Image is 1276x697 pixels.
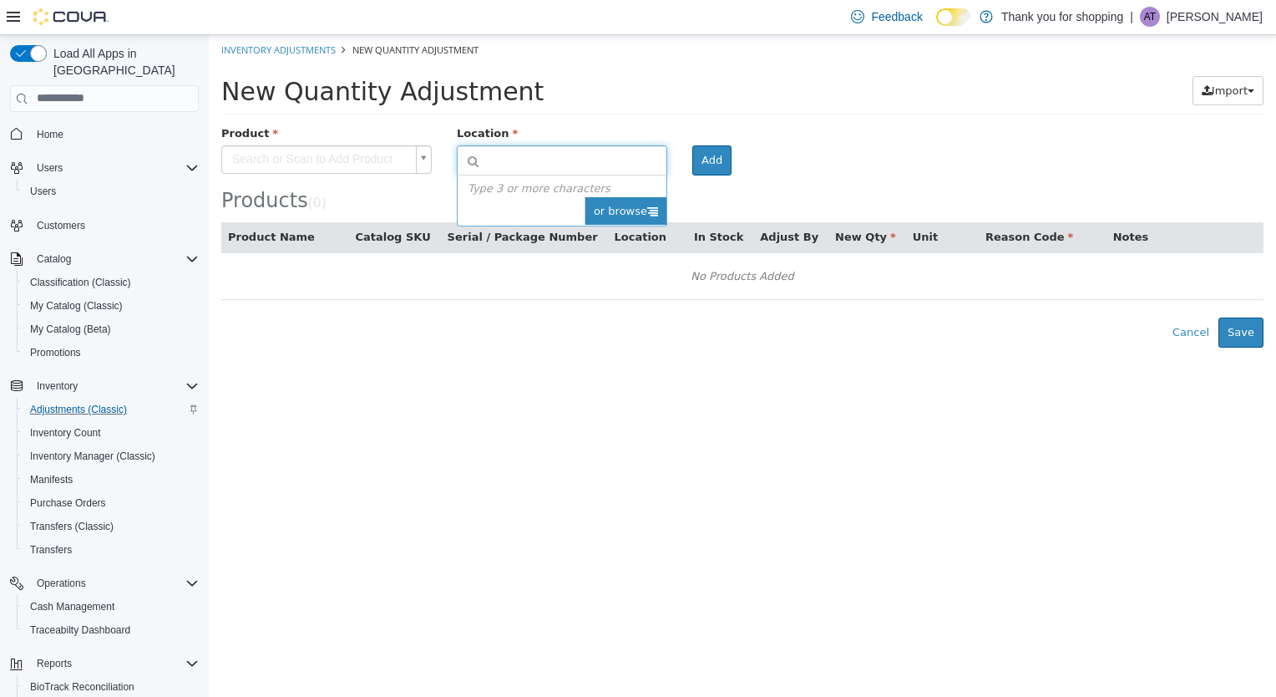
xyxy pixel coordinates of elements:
[30,426,101,440] span: Inventory Count
[23,399,199,420] span: Adjustments (Classic)
[1001,7,1123,27] p: Thank you for shopping
[30,158,69,178] button: Users
[17,318,205,341] button: My Catalog (Beta)
[33,8,109,25] img: Cova
[17,595,205,618] button: Cash Management
[37,161,63,175] span: Users
[23,620,199,640] span: Traceabilty Dashboard
[904,194,943,211] button: Notes
[23,620,137,640] a: Traceabilty Dashboard
[30,376,199,396] span: Inventory
[3,122,205,146] button: Home
[23,399,134,420] a: Adjustments (Classic)
[13,92,69,104] span: Product
[19,194,109,211] button: Product Name
[23,423,199,443] span: Inventory Count
[23,181,199,201] span: Users
[23,677,199,697] span: BioTrack Reconciliation
[3,213,205,237] button: Customers
[13,111,200,138] span: Search or Scan to Add Product
[936,26,937,27] span: Dark Mode
[30,654,78,674] button: Reports
[485,194,538,211] button: In Stock
[17,468,205,491] button: Manifests
[23,319,199,339] span: My Catalog (Beta)
[23,272,138,293] a: Classification (Classic)
[23,296,129,316] a: My Catalog (Classic)
[30,323,111,336] span: My Catalog (Beta)
[30,680,134,694] span: BioTrack Reconciliation
[17,271,205,294] button: Classification (Classic)
[1130,7,1133,27] p: |
[954,282,1010,313] button: Cancel
[30,215,199,236] span: Customers
[37,577,86,590] span: Operations
[30,249,199,269] span: Catalog
[626,196,687,208] span: New Qty
[30,573,199,593] span: Operations
[23,446,162,466] a: Inventory Manager (Classic)
[13,154,99,177] span: Products
[3,247,205,271] button: Catalog
[30,403,127,416] span: Adjustments (Classic)
[23,272,199,293] span: Classification (Classic)
[30,543,72,557] span: Transfers
[484,110,523,140] button: Add
[13,8,127,21] a: Inventory Adjustments
[37,657,72,670] span: Reports
[30,473,73,486] span: Manifests
[30,216,92,236] a: Customers
[17,538,205,562] button: Transfers
[30,158,199,178] span: Users
[23,181,63,201] a: Users
[17,421,205,445] button: Inventory Count
[984,41,1055,71] button: Import
[376,162,458,191] span: or browse
[23,343,199,363] span: Promotions
[1010,282,1055,313] button: Save
[3,374,205,398] button: Inventory
[30,573,93,593] button: Operations
[30,299,123,313] span: My Catalog (Classic)
[37,252,71,266] span: Catalog
[23,540,199,560] span: Transfers
[144,8,270,21] span: New Quantity Adjustment
[17,491,205,515] button: Purchase Orders
[47,45,199,79] span: Load All Apps in [GEOGRAPHIC_DATA]
[777,196,864,208] span: Reason Code
[30,623,130,637] span: Traceabilty Dashboard
[23,229,1044,254] div: No Products Added
[3,652,205,675] button: Reports
[30,276,131,289] span: Classification (Classic)
[23,296,199,316] span: My Catalog (Classic)
[1167,7,1263,27] p: [PERSON_NAME]
[1144,7,1156,27] span: AT
[23,677,141,697] a: BioTrack Reconciliation
[3,156,205,180] button: Users
[23,597,199,617] span: Cash Management
[30,346,81,359] span: Promotions
[17,515,205,538] button: Transfers (Classic)
[30,249,78,269] button: Catalog
[13,110,223,139] a: Search or Scan to Add Product
[17,618,205,642] button: Traceabilty Dashboard
[30,520,114,533] span: Transfers (Classic)
[37,219,85,232] span: Customers
[1140,7,1160,27] div: Alfred Torres
[23,516,120,537] a: Transfers (Classic)
[30,185,56,198] span: Users
[936,8,971,26] input: Dark Mode
[704,194,732,211] button: Unit
[23,343,88,363] a: Promotions
[99,160,118,176] small: ( )
[104,160,113,176] span: 0
[23,470,199,490] span: Manifests
[30,600,114,613] span: Cash Management
[37,379,78,393] span: Inventory
[17,294,205,318] button: My Catalog (Classic)
[551,194,613,211] button: Adjust By
[30,125,70,145] a: Home
[1003,49,1039,62] span: Import
[406,194,461,211] button: Location
[239,194,392,211] button: Serial / Package Number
